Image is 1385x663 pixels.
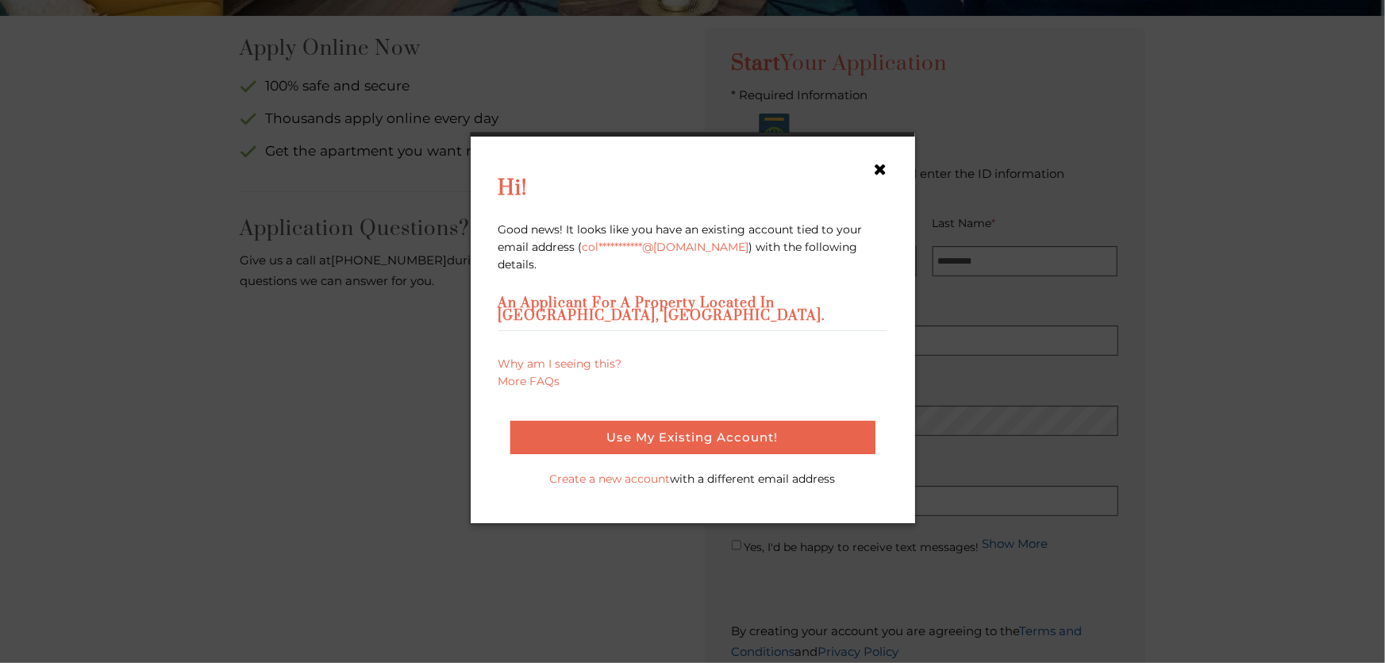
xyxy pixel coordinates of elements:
a: Why am I seeing this? [498,357,622,371]
h2: Hi! [498,160,887,202]
p: Good news! It looks like you have an existing account tied to your email address ( ) with the fol... [498,221,887,273]
div: Profile Existing Account dialog box [470,132,916,524]
a: More FAQs [498,374,560,388]
a: Create a new account [550,472,671,486]
h3: An Applicant for a property located in [GEOGRAPHIC_DATA], [GEOGRAPHIC_DATA]. [498,297,887,322]
button: Use my existing account! [510,421,875,454]
p: with a different email address [510,470,875,488]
